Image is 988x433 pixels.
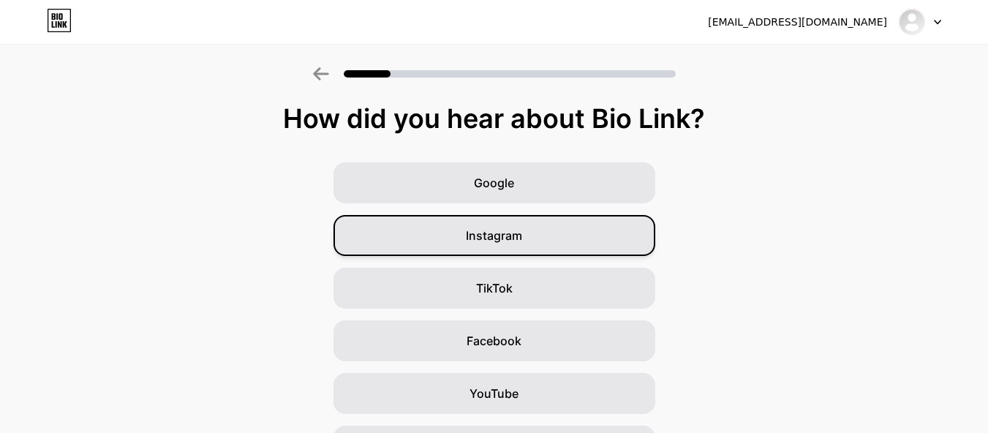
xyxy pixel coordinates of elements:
[470,385,518,402] span: YouTube
[708,15,887,30] div: [EMAIL_ADDRESS][DOMAIN_NAME]
[466,227,522,244] span: Instagram
[467,332,521,350] span: Facebook
[898,8,926,36] img: momarke
[476,279,513,297] span: TikTok
[474,174,514,192] span: Google
[7,104,981,133] div: How did you hear about Bio Link?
